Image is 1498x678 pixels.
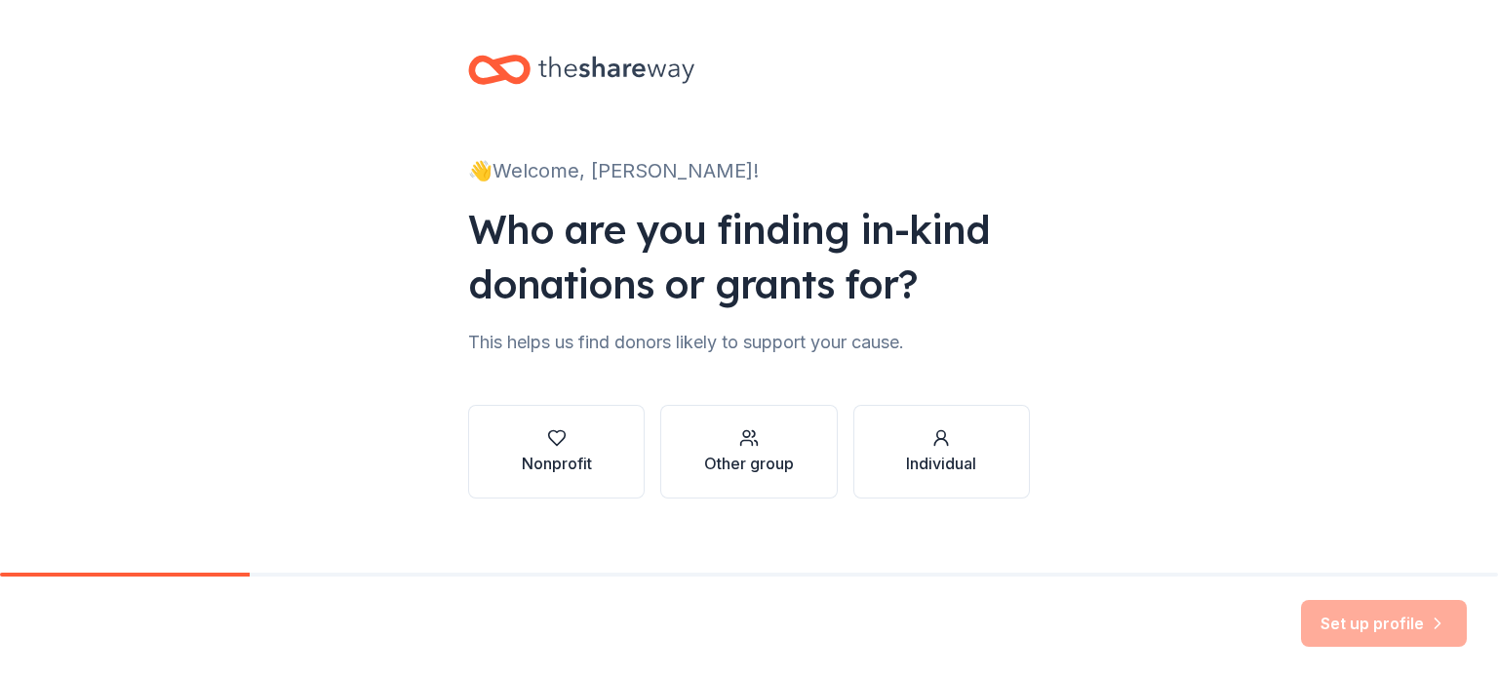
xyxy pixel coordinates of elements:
div: Other group [704,452,794,475]
div: Nonprofit [522,452,592,475]
button: Nonprofit [468,405,645,499]
button: Other group [660,405,837,499]
div: 👋 Welcome, [PERSON_NAME]! [468,155,1030,186]
button: Individual [853,405,1030,499]
div: Who are you finding in-kind donations or grants for? [468,202,1030,311]
div: This helps us find donors likely to support your cause. [468,327,1030,358]
div: Individual [906,452,976,475]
